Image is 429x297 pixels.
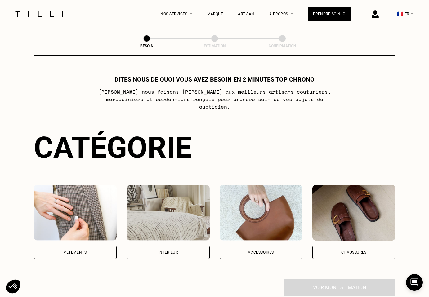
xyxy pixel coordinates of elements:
[308,7,351,21] a: Prendre soin ici
[34,130,395,165] div: Catégorie
[238,12,254,16] a: Artisan
[127,185,210,241] img: Intérieur
[220,185,303,241] img: Accessoires
[411,13,413,15] img: menu déroulant
[207,12,223,16] a: Marque
[114,76,315,83] h1: Dites nous de quoi vous avez besoin en 2 minutes top chrono
[291,13,293,15] img: Menu déroulant à propos
[251,44,313,48] div: Confirmation
[190,13,192,15] img: Menu déroulant
[116,44,178,48] div: Besoin
[64,250,87,254] div: Vêtements
[248,250,274,254] div: Accessoires
[13,11,65,17] img: Logo du service de couturière Tilli
[92,88,337,110] p: [PERSON_NAME] nous faisons [PERSON_NAME] aux meilleurs artisans couturiers , maroquiniers et cord...
[372,10,379,18] img: icône connexion
[341,250,367,254] div: Chaussures
[184,44,246,48] div: Estimation
[158,250,178,254] div: Intérieur
[312,185,395,241] img: Chaussures
[34,185,117,241] img: Vêtements
[397,11,403,17] span: 🇫🇷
